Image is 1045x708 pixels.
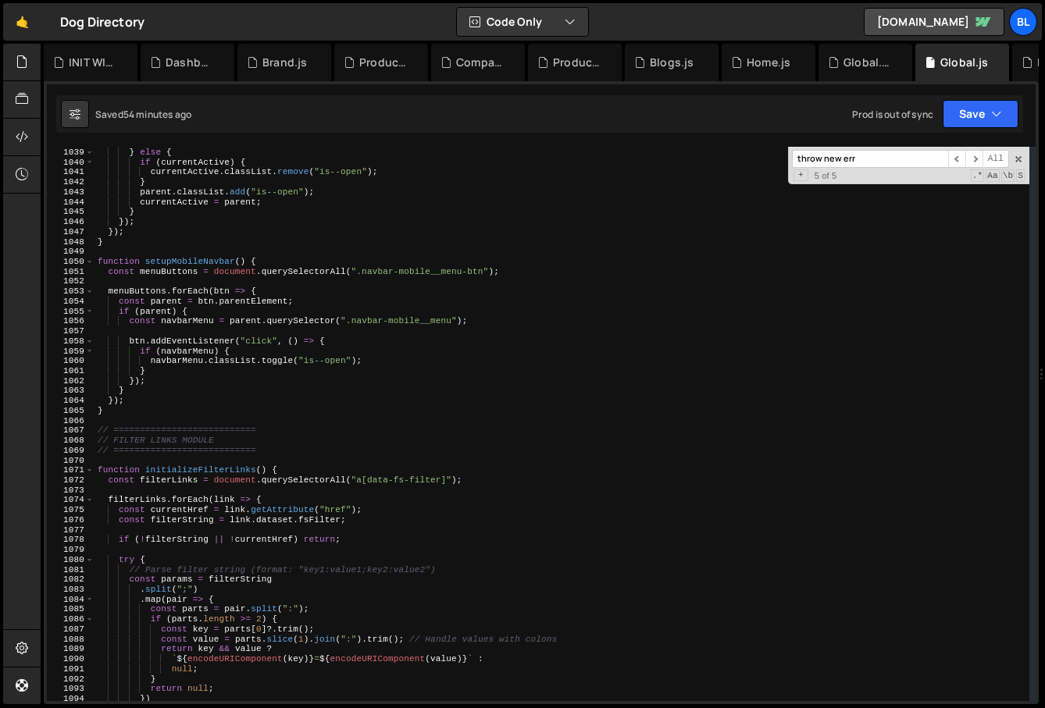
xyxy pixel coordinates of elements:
[47,575,95,585] div: 1082
[47,694,95,704] div: 1094
[359,55,409,70] div: Product.js
[650,55,694,70] div: Blogs.js
[47,465,95,475] div: 1071
[47,187,95,197] div: 1043
[47,297,95,307] div: 1054
[983,150,1009,168] span: Alt-Enter
[47,674,95,685] div: 1092
[47,227,95,237] div: 1047
[47,425,95,436] div: 1067
[47,654,95,664] div: 1090
[47,495,95,505] div: 1074
[747,55,790,70] div: Home.js
[47,565,95,575] div: 1081
[47,535,95,545] div: 1078
[47,386,95,396] div: 1063
[948,150,965,168] span: ​
[47,505,95,515] div: 1075
[47,486,95,496] div: 1073
[95,108,191,121] div: Saved
[843,55,893,70] div: Global.css
[47,545,95,555] div: 1079
[166,55,216,70] div: Dashboard - settings.js
[1009,8,1037,36] a: Bl
[47,604,95,614] div: 1085
[553,55,603,70] div: Products.js
[47,376,95,386] div: 1062
[47,525,95,535] div: 1077
[3,3,41,41] a: 🤙
[47,684,95,694] div: 1093
[47,446,95,456] div: 1069
[47,207,95,217] div: 1045
[47,267,95,277] div: 1051
[47,555,95,565] div: 1080
[808,171,843,181] span: 5 of 5
[47,436,95,446] div: 1068
[456,55,506,70] div: Compare.js
[852,108,933,121] div: Prod is out of sync
[47,356,95,366] div: 1060
[47,585,95,595] div: 1083
[60,12,144,31] div: Dog Directory
[47,614,95,624] div: 1086
[47,515,95,525] div: 1076
[47,644,95,654] div: 1089
[262,55,307,70] div: Brand.js
[47,276,95,286] div: 1052
[47,217,95,227] div: 1046
[47,406,95,416] div: 1065
[47,158,95,168] div: 1040
[47,316,95,326] div: 1056
[864,8,1004,36] a: [DOMAIN_NAME]
[47,148,95,158] div: 1039
[47,366,95,376] div: 1061
[47,595,95,605] div: 1084
[794,169,808,181] span: Toggle Replace mode
[47,326,95,336] div: 1057
[47,286,95,297] div: 1053
[47,257,95,267] div: 1050
[47,167,95,177] div: 1041
[47,336,95,347] div: 1058
[47,197,95,208] div: 1044
[123,108,191,121] div: 54 minutes ago
[47,456,95,466] div: 1070
[47,396,95,406] div: 1064
[69,55,119,70] div: INIT WINDOW.js
[47,635,95,645] div: 1088
[47,237,95,247] div: 1048
[1001,169,1015,182] span: Whole Word Search
[47,247,95,257] div: 1049
[47,416,95,426] div: 1066
[940,55,988,70] div: Global.js
[1016,169,1025,182] span: Search In Selection
[971,169,985,182] span: RegExp Search
[47,177,95,187] div: 1042
[792,150,948,168] input: Search for
[47,624,95,635] div: 1087
[47,664,95,674] div: 1091
[986,169,1000,182] span: CaseSensitive Search
[965,150,983,168] span: ​
[47,347,95,357] div: 1059
[457,8,588,36] button: Code Only
[943,100,1018,128] button: Save
[47,307,95,317] div: 1055
[47,475,95,486] div: 1072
